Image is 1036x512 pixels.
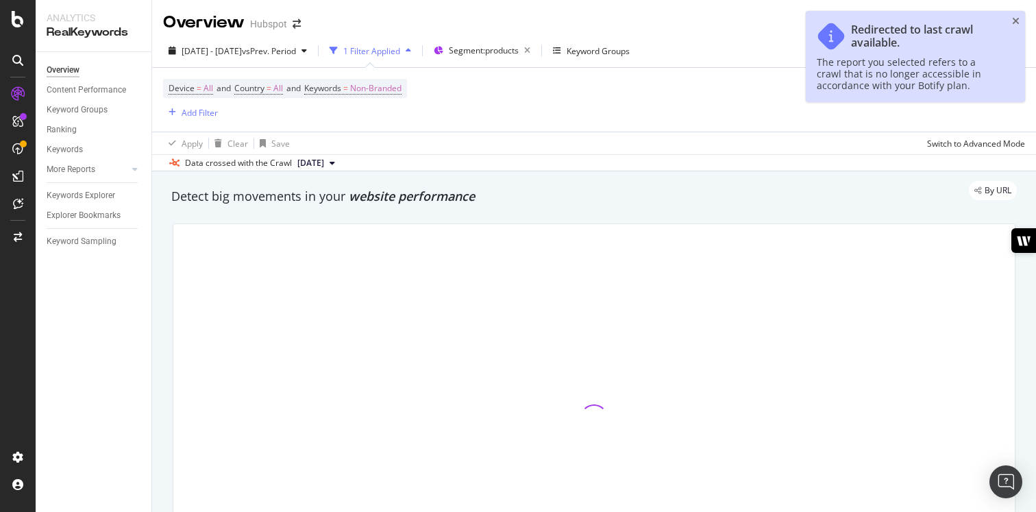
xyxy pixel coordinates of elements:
a: Content Performance [47,83,142,97]
div: Open Intercom Messenger [989,465,1022,498]
div: legacy label [969,181,1017,200]
div: The report you selected refers to a crawl that is no longer accessible in accordance with your Bo... [817,56,1000,91]
div: Explorer Bookmarks [47,208,121,223]
a: Keywords [47,143,142,157]
a: Ranking [47,123,142,137]
div: Save [271,138,290,149]
span: By URL [985,186,1011,195]
div: RealKeywords [47,25,140,40]
span: vs Prev. Period [242,45,296,57]
button: Apply [163,132,203,154]
div: Switch to Advanced Mode [927,138,1025,149]
span: and [217,82,231,94]
span: All [203,79,213,98]
div: Keyword Sampling [47,234,116,249]
div: Keywords [47,143,83,157]
a: Keyword Sampling [47,234,142,249]
span: All [273,79,283,98]
button: Segment:products [428,40,536,62]
button: 1 Filter Applied [324,40,417,62]
div: Redirected to last crawl available. [851,23,1000,49]
span: = [343,82,348,94]
div: Clear [227,138,248,149]
div: Content Performance [47,83,126,97]
button: Add Filter [163,104,218,121]
div: close toast [1012,16,1020,26]
div: Ranking [47,123,77,137]
span: Keywords [304,82,341,94]
div: Apply [182,138,203,149]
span: 2025 Aug. 5th [297,157,324,169]
span: [DATE] - [DATE] [182,45,242,57]
span: Country [234,82,264,94]
div: Data crossed with the Crawl [185,157,292,169]
a: Keywords Explorer [47,188,142,203]
button: Keyword Groups [547,40,635,62]
span: = [197,82,201,94]
button: [DATE] [292,155,341,171]
div: 1 Filter Applied [343,45,400,57]
button: Switch to Advanced Mode [922,132,1025,154]
span: Device [169,82,195,94]
div: Overview [163,11,245,34]
div: Keyword Groups [47,103,108,117]
div: arrow-right-arrow-left [293,19,301,29]
div: More Reports [47,162,95,177]
a: Explorer Bookmarks [47,208,142,223]
div: Add Filter [182,107,218,119]
span: and [286,82,301,94]
button: Clear [209,132,248,154]
div: Overview [47,63,79,77]
button: Save [254,132,290,154]
span: Segment: products [449,45,519,56]
a: Keyword Groups [47,103,142,117]
div: Keyword Groups [567,45,630,57]
a: Overview [47,63,142,77]
button: [DATE] - [DATE]vsPrev. Period [163,40,312,62]
span: = [267,82,271,94]
a: More Reports [47,162,128,177]
div: Analytics [47,11,140,25]
div: Hubspot [250,17,287,31]
span: Non-Branded [350,79,402,98]
div: Keywords Explorer [47,188,115,203]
